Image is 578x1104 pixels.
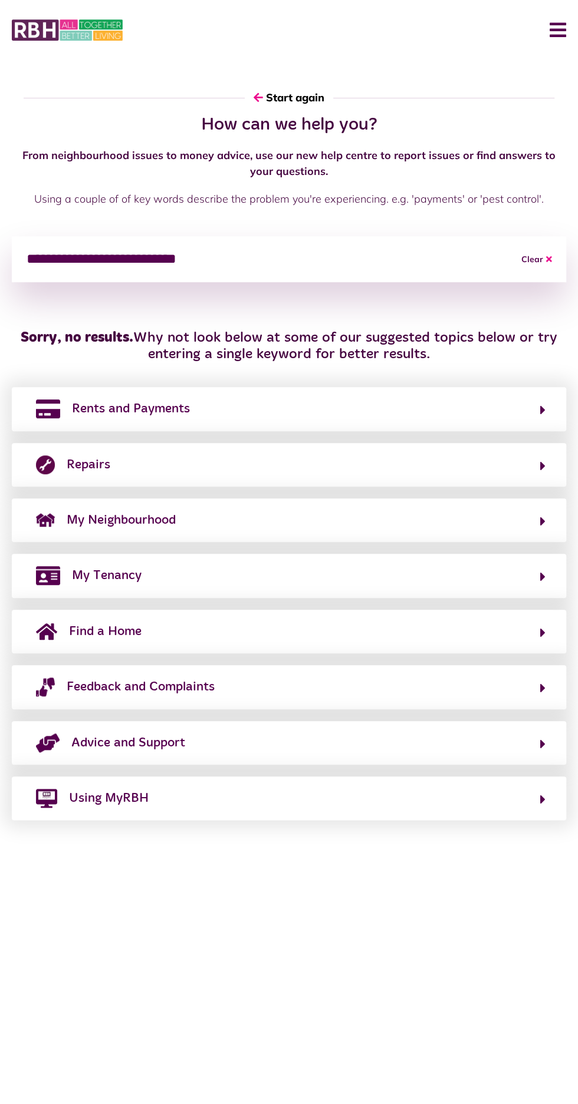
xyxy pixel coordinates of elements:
span: Using MyRBH [69,789,149,808]
p: Using a couple of of key words describe the problem you're experiencing. e.g. 'payments' or 'pest... [12,191,566,207]
span: My Neighbourhood [67,511,176,530]
button: Advice and Support [32,733,546,753]
img: advice-support-1.png [36,733,60,752]
button: My Tenancy [32,566,546,586]
h2: How can we help you? [12,114,566,135]
button: Find a Home [32,622,546,642]
span: Repairs [67,455,110,474]
span: Feedback and Complaints [67,677,215,696]
img: rents-payments.png [36,399,60,418]
img: desktop-solid.png [36,789,57,808]
strong: Sorry, no results. [21,330,133,345]
img: home-solid.svg [36,622,57,641]
span: Advice and Support [71,733,185,752]
button: Feedback and Complaints [32,677,546,697]
button: Clear [507,236,566,282]
button: Using MyRBH [32,788,546,808]
button: Start again [245,81,333,114]
button: My Neighbourhood [32,510,546,530]
button: Repairs [32,455,546,475]
strong: From neighbourhood issues to money advice, use our new help centre to report issues or find answe... [22,148,556,178]
img: complaints.png [36,677,55,696]
h3: Why not look below at some of our suggested topics below or try entering a single keyword for bet... [12,329,566,364]
img: my-tenancy.png [36,566,60,585]
img: MyRBH [12,18,123,42]
span: Rents and Payments [72,399,190,418]
img: report-repair.png [36,455,55,474]
img: neighborhood.png [36,511,55,530]
button: Rents and Payments [32,399,546,419]
span: Find a Home [69,622,142,641]
span: My Tenancy [72,566,142,585]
